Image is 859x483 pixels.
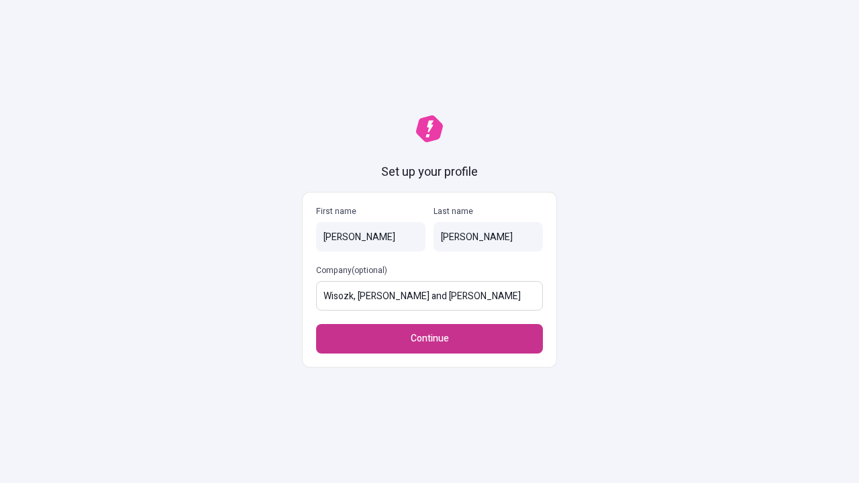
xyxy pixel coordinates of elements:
input: Company(optional) [316,281,543,311]
button: Continue [316,324,543,354]
p: Last name [434,206,543,217]
span: Continue [411,331,449,346]
span: (optional) [352,264,387,276]
h1: Set up your profile [381,164,478,181]
p: Company [316,265,543,276]
input: First name [316,222,425,252]
p: First name [316,206,425,217]
input: Last name [434,222,543,252]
